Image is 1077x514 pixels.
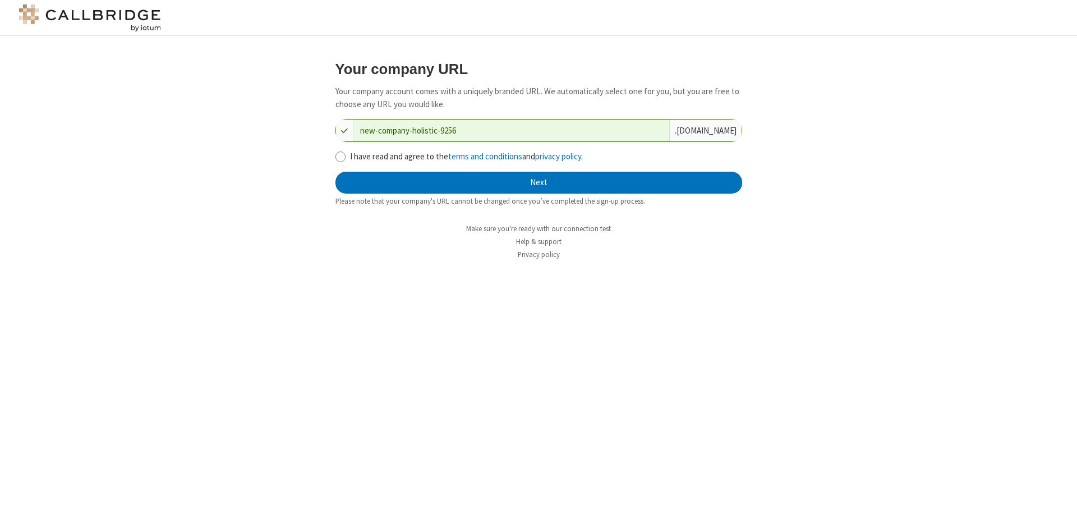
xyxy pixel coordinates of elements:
button: Next [335,172,742,194]
a: privacy policy [535,151,581,162]
div: Please note that your company's URL cannot be changed once you’ve completed the sign-up process. [335,196,742,206]
p: Your company account comes with a uniquely branded URL. We automatically select one for you, but ... [335,85,742,111]
h3: Your company URL [335,61,742,77]
a: Make sure you're ready with our connection test [466,224,611,233]
a: terms and conditions [448,151,522,162]
a: Privacy policy [518,250,560,259]
div: . [DOMAIN_NAME] [669,120,742,141]
input: Company URL [353,120,669,141]
label: I have read and agree to the and . [350,150,742,163]
img: logo@2x.png [17,4,163,31]
a: Help & support [516,237,561,246]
